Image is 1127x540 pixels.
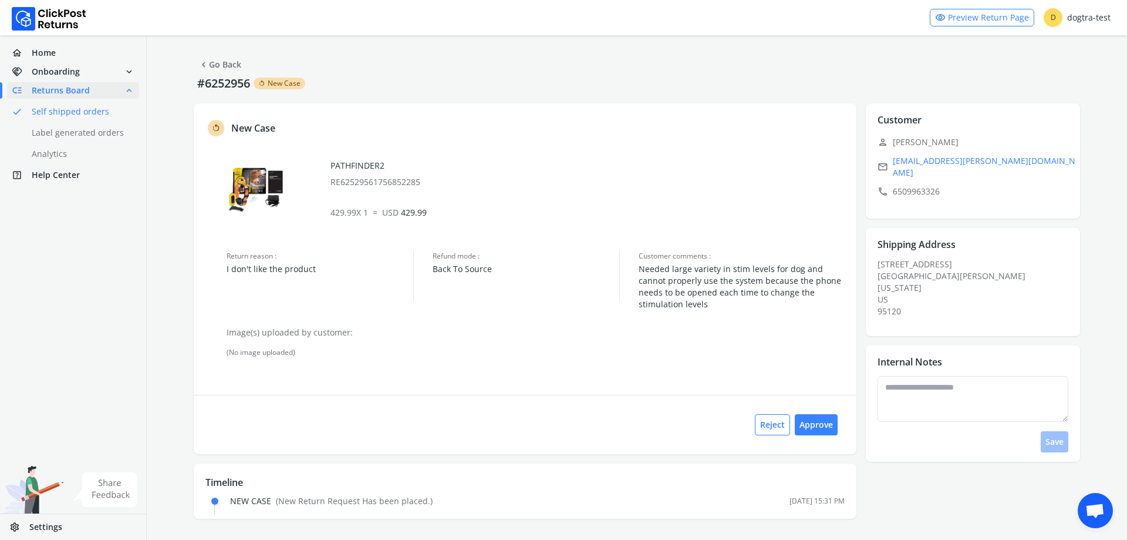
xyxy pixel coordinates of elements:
[1078,493,1113,528] a: Open chat
[330,160,844,188] div: PATHFINDER2
[258,79,265,88] span: rotate_left
[198,56,241,73] a: Go Back
[1044,8,1062,27] span: D
[7,45,139,61] a: homeHome
[639,251,845,261] span: Customer comments :
[878,155,1076,179] a: email[EMAIL_ADDRESS][PERSON_NAME][DOMAIN_NAME]
[227,263,413,275] span: I don't like the product
[211,121,221,135] span: rotate_left
[1041,431,1068,452] button: Save
[32,169,80,181] span: Help Center
[7,103,153,120] a: doneSelf shipped orders
[878,113,922,127] p: Customer
[227,327,845,338] p: Image(s) uploaded by customer:
[205,475,845,489] p: Timeline
[330,207,844,219] p: 429.99 X 1
[878,183,888,200] span: call
[382,207,427,218] span: 429.99
[878,294,1076,306] div: US
[231,121,275,135] p: New Case
[878,355,942,369] p: Internal Notes
[124,82,134,99] span: expand_less
[32,47,56,59] span: Home
[878,237,956,251] p: Shipping Address
[433,263,619,275] span: Back To Source
[878,259,1076,317] div: [STREET_ADDRESS]
[12,82,32,99] span: low_priority
[230,495,433,507] div: NEW CASE
[382,207,399,218] span: USD
[878,159,888,175] span: email
[373,207,377,218] span: =
[7,167,139,183] a: help_centerHelp Center
[194,54,246,75] button: chevron_leftGo Back
[32,66,80,78] span: Onboarding
[9,519,29,535] span: settings
[32,85,90,96] span: Returns Board
[878,270,1076,282] div: [GEOGRAPHIC_DATA][PERSON_NAME]
[227,251,413,261] span: Return reason :
[12,7,86,31] img: Logo
[268,79,301,88] span: New Case
[12,167,32,183] span: help_center
[795,414,838,435] button: Approve
[433,251,619,261] span: Refund mode :
[7,125,153,141] a: Label generated orders
[29,521,62,533] span: Settings
[878,282,1076,294] div: [US_STATE]
[639,263,845,310] span: Needed large variety in stim levels for dog and cannot properly use the system because the phone ...
[124,63,134,80] span: expand_more
[73,472,137,507] img: share feedback
[198,56,209,73] span: chevron_left
[878,134,888,150] span: person
[12,45,32,61] span: home
[7,146,153,162] a: Analytics
[789,497,845,506] div: [DATE] 15:31 PM
[755,414,790,435] button: Reject
[935,9,946,26] span: visibility
[12,63,32,80] span: handshake
[878,306,1076,317] div: 95120
[1044,8,1111,27] div: dogtra-test
[330,176,844,188] p: RE62529561756852285
[878,183,1076,200] p: 6509963326
[878,134,1076,150] p: [PERSON_NAME]
[12,103,22,120] span: done
[227,348,845,357] div: (No image uploaded)
[276,495,433,507] span: ( New Return Request Has been placed. )
[194,75,254,92] p: #6252956
[930,9,1034,26] a: visibilityPreview Return Page
[227,160,285,219] img: row_image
